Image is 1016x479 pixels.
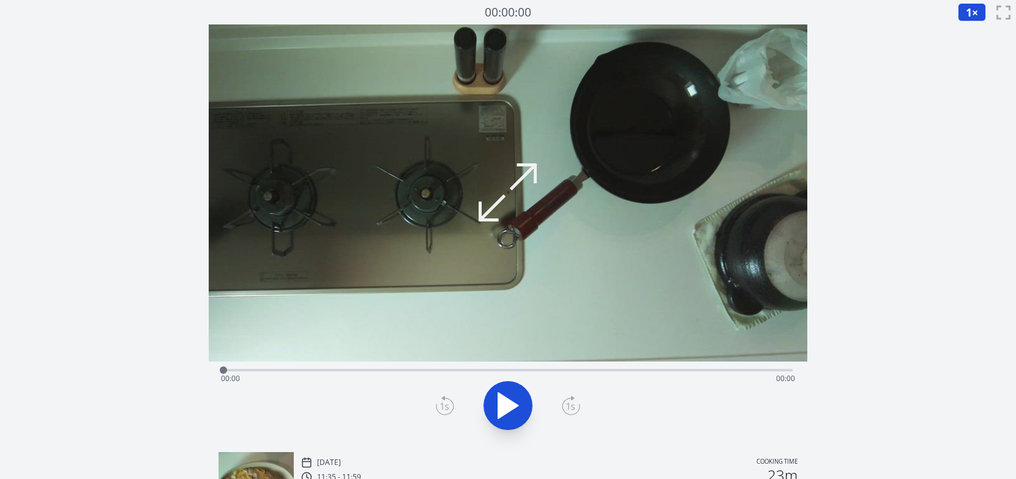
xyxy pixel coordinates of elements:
p: Cooking time [756,457,797,468]
p: [DATE] [317,458,341,467]
button: 1× [958,3,986,21]
a: 00:00:00 [485,4,531,21]
span: 1 [966,5,972,20]
span: 00:00 [776,373,795,384]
